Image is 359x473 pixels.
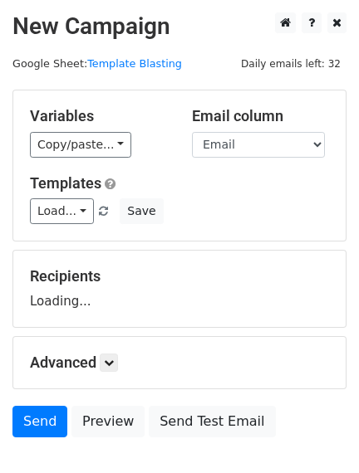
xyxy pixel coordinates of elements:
[120,198,163,224] button: Save
[30,132,131,158] a: Copy/paste...
[12,406,67,437] a: Send
[235,57,347,70] a: Daily emails left: 32
[12,57,182,70] small: Google Sheet:
[30,107,167,125] h5: Variables
[30,198,94,224] a: Load...
[12,12,347,41] h2: New Campaign
[235,55,347,73] span: Daily emails left: 32
[30,354,329,372] h5: Advanced
[87,57,182,70] a: Template Blasting
[149,406,275,437] a: Send Test Email
[71,406,145,437] a: Preview
[30,267,329,285] h5: Recipients
[30,174,101,192] a: Templates
[192,107,329,125] h5: Email column
[30,267,329,310] div: Loading...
